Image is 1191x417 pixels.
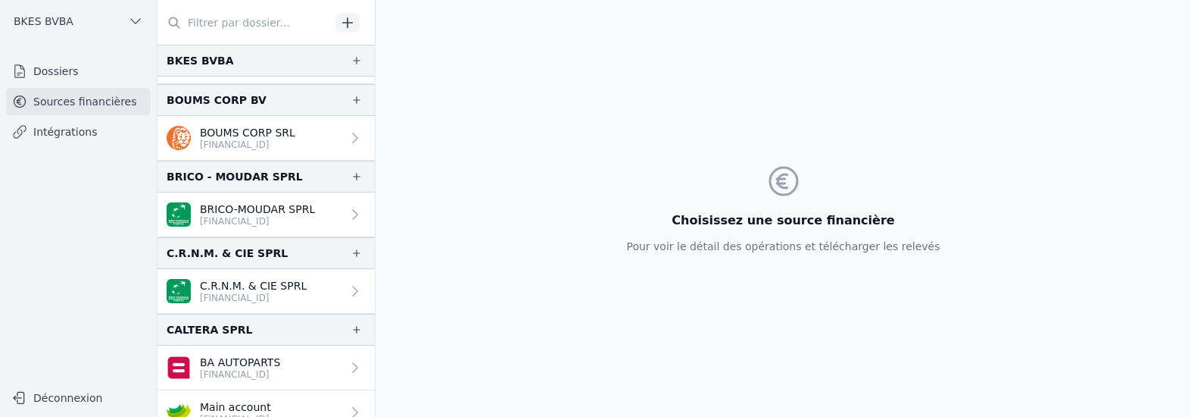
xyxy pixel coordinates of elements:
p: [FINANCIAL_ID] [200,292,307,304]
a: BRICO-MOUDAR SPRL [FINANCIAL_ID] [157,193,375,237]
p: [FINANCIAL_ID] [200,368,280,381]
div: CALTERA SPRL [167,321,252,339]
p: BRICO-MOUDAR SPRL [200,202,315,217]
img: ing.png [167,126,191,150]
input: Filtrer par dossier... [157,9,330,36]
button: BKES BVBA [6,9,151,33]
p: Pour voir le détail des opérations et télécharger les relevés [626,239,940,254]
p: Main account [200,400,271,415]
a: BOUMS CORP SRL [FINANCIAL_ID] [157,116,375,161]
p: C.R.N.M. & CIE SPRL [200,278,307,293]
a: Dossiers [6,58,151,85]
div: C.R.N.M. & CIE SPRL [167,244,288,262]
a: BA AUTOPARTS [FINANCIAL_ID] [157,346,375,390]
button: Déconnexion [6,386,151,410]
a: C.R.N.M. & CIE SPRL [FINANCIAL_ID] [157,269,375,314]
div: BOUMS CORP BV [167,91,267,109]
p: BOUMS CORP SRL [200,125,295,140]
p: [FINANCIAL_ID] [200,215,315,227]
h3: Choisissez une source financière [626,212,940,230]
img: belfius.png [167,356,191,380]
div: BRICO - MOUDAR SPRL [167,168,303,186]
p: BA AUTOPARTS [200,355,280,370]
div: BKES BVBA [167,52,233,70]
a: Intégrations [6,118,151,146]
p: [FINANCIAL_ID] [200,139,295,151]
img: BNP_BE_BUSINESS_GEBABEBB.png [167,279,191,303]
span: BKES BVBA [14,14,73,29]
a: Sources financières [6,88,151,115]
img: BNP_BE_BUSINESS_GEBABEBB.png [167,202,191,227]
